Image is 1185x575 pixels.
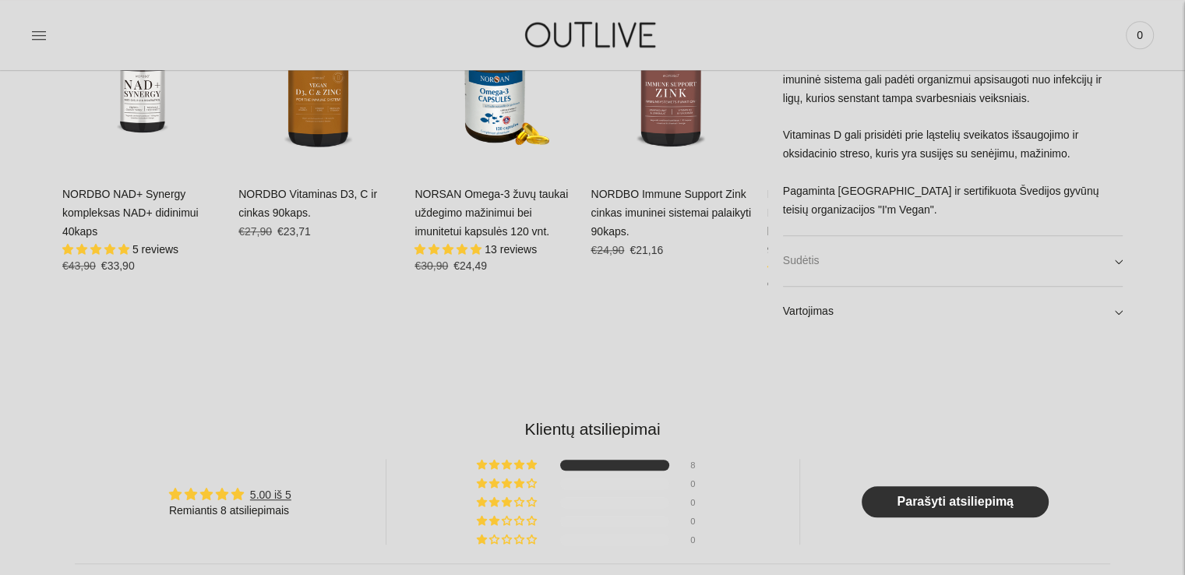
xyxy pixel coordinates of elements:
a: NORSAN Omega-3 žuvų taukai uždegimo mažinimui bei imunitetui kapsulės 120 vnt. [414,9,575,170]
a: NORDBO Vitaminas D3, C ir cinkas 90kaps. [238,188,377,219]
span: 13 reviews [485,243,537,256]
span: €33,90 [101,259,135,272]
div: Remiantis 8 atsiliepimais [169,503,291,519]
a: NORDBO Immune Support Zink cinkas imuninei sistemai palaikyti 90kaps. [591,9,751,170]
a: NORDBO NAD+ Synergy kompleksas NAD+ didinimui 40kaps [62,9,223,170]
a: Parašyti atsiliepimą [862,486,1049,517]
span: €24,49 [453,259,487,272]
s: €27,90 [238,225,272,238]
span: 0 [1129,24,1151,46]
a: 0 [1126,18,1154,52]
span: €23,71 [277,225,311,238]
div: Average rating is 5.00 stars [169,485,291,503]
div: 100% (8) reviews with 5 star rating [477,460,539,471]
s: €43,90 [62,259,96,272]
div: 8 [690,460,709,471]
span: 5 reviews [132,243,178,256]
span: 4.92 stars [414,243,485,256]
img: OUTLIVE [495,8,689,62]
a: NORDBO NAD+ Synergy kompleksas NAD+ didinimui 40kaps [62,188,199,238]
s: €24,90 [591,244,624,256]
h2: Klientų atsiliepimai [75,418,1110,440]
a: Sudėtis [783,236,1123,286]
a: NORDBO Vitaminas D3, C ir cinkas 90kaps. [238,9,399,170]
a: Vartojimas [783,287,1123,337]
span: €21,16 [630,244,663,256]
a: NORDBO Immune Support Zink cinkas imuninei sistemai palaikyti 90kaps. [591,188,750,238]
s: €30,90 [414,259,448,272]
span: 5.00 stars [62,243,132,256]
a: 5.00 iš 5 [250,489,291,501]
a: NORSAN Omega-3 žuvų taukai uždegimo mažinimui bei imunitetui kapsulės 120 vnt. [414,188,568,238]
